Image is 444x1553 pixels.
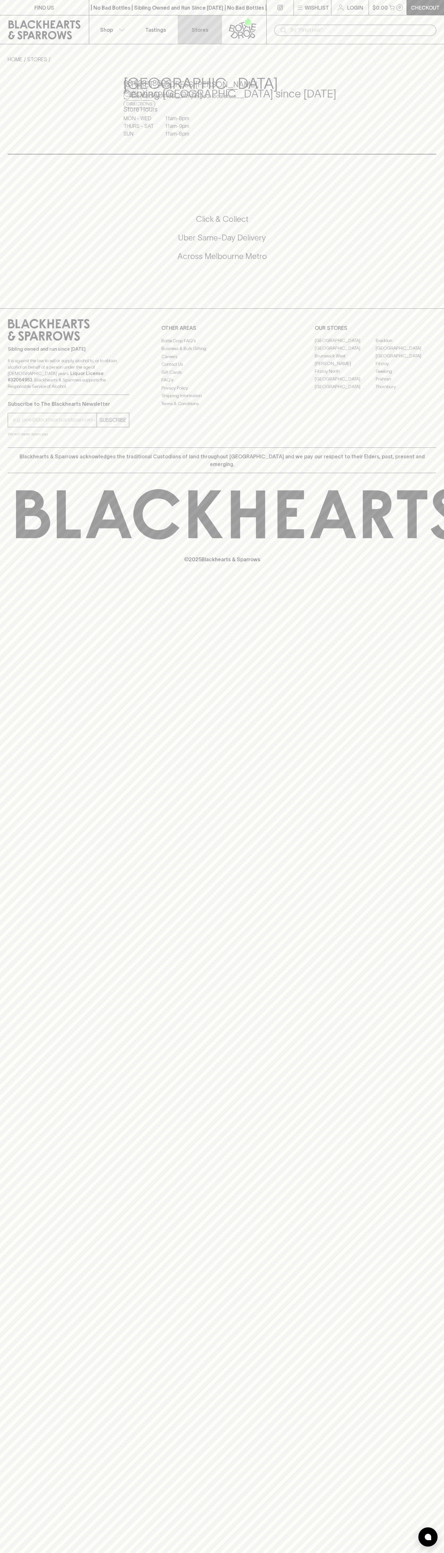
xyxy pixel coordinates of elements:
a: Tastings [133,15,178,44]
p: 0 [398,6,401,9]
p: Blackhearts & Sparrows acknowledges the traditional Custodians of land throughout [GEOGRAPHIC_DAT... [13,453,431,468]
button: SUBSCRIBE [97,413,129,427]
img: bubble-icon [425,1534,431,1540]
a: [GEOGRAPHIC_DATA] [315,337,375,345]
a: [GEOGRAPHIC_DATA] [315,345,375,352]
p: It is against the law to sell or supply alcohol to, or to obtain alcohol on behalf of a person un... [8,357,129,389]
p: SUBSCRIBE [99,416,126,424]
a: HOME [8,56,22,62]
a: Geelong [376,368,436,375]
p: Login [347,4,363,12]
a: Privacy Policy [161,384,283,392]
p: Wishlist [305,4,329,12]
h5: Uber Same-Day Delivery [8,232,436,243]
p: FIND US [34,4,54,12]
a: Fitzroy North [315,368,375,375]
a: Careers [161,353,283,360]
a: [PERSON_NAME] [315,360,375,368]
a: Brunswick West [315,352,375,360]
a: Prahran [376,375,436,383]
a: Terms & Conditions [161,400,283,407]
a: Fitzroy [376,360,436,368]
a: [GEOGRAPHIC_DATA] [315,383,375,391]
p: We will never spam you [8,431,129,437]
a: FAQ's [161,376,283,384]
a: [GEOGRAPHIC_DATA] [376,352,436,360]
p: Shop [100,26,113,34]
p: Checkout [411,4,440,12]
p: OUR STORES [315,324,436,332]
p: Stores [192,26,208,34]
div: Call to action block [8,188,436,296]
p: Subscribe to The Blackhearts Newsletter [8,400,129,408]
p: Tastings [145,26,166,34]
p: OTHER AREAS [161,324,283,332]
strong: Liquor License #32064953 [8,371,104,382]
p: Sibling owned and run since [DATE] [8,346,129,352]
a: Bottle Drop FAQ's [161,337,283,345]
input: Try "Pinot noir" [290,25,431,35]
a: [GEOGRAPHIC_DATA] [376,345,436,352]
p: $0.00 [372,4,388,12]
a: Contact Us [161,361,283,368]
a: Shipping Information [161,392,283,400]
button: Shop [89,15,133,44]
h5: Click & Collect [8,214,436,224]
a: Braddon [376,337,436,345]
a: Gift Cards [161,368,283,376]
a: Business & Bulk Gifting [161,345,283,353]
a: Thornbury [376,383,436,391]
a: [GEOGRAPHIC_DATA] [315,375,375,383]
h5: Across Melbourne Metro [8,251,436,262]
input: e.g. jane@blackheartsandsparrows.com.au [13,415,97,425]
a: Stores [178,15,222,44]
a: STORES [27,56,47,62]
